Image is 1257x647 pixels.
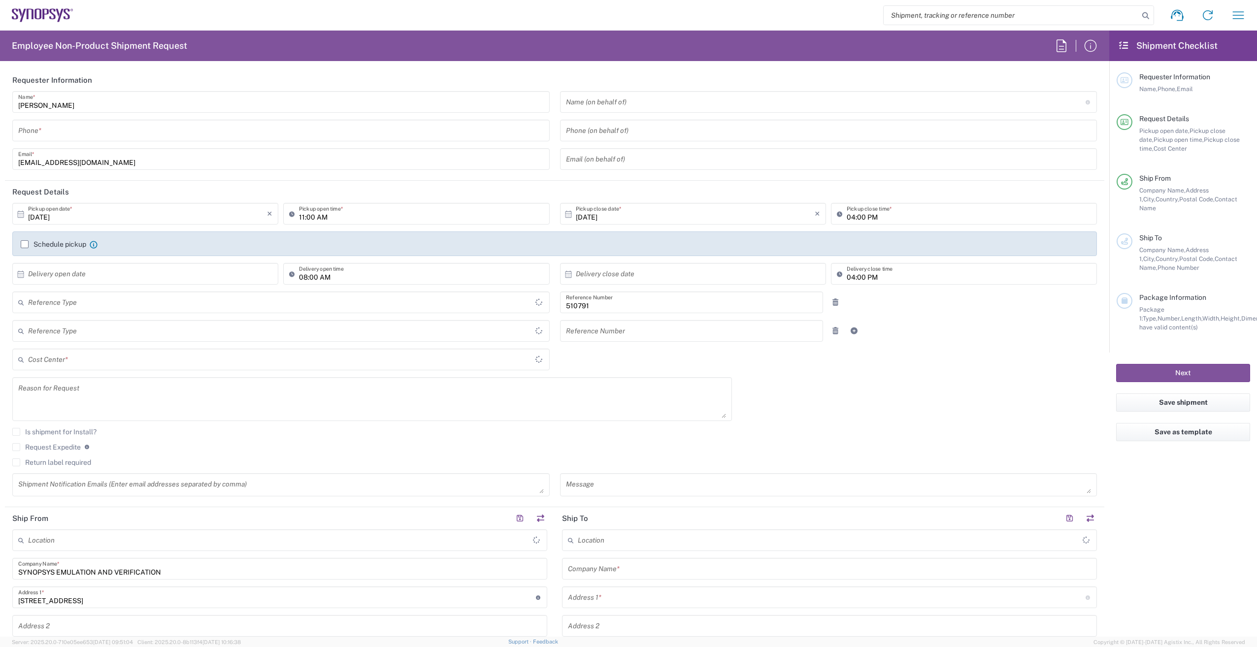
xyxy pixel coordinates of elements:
[1139,246,1186,254] span: Company Name,
[1116,393,1250,412] button: Save shipment
[1181,315,1202,322] span: Length,
[1177,85,1193,93] span: Email
[1139,306,1164,322] span: Package 1:
[1118,40,1218,52] h2: Shipment Checklist
[1139,234,1162,242] span: Ship To
[12,443,81,451] label: Request Expedite
[12,458,91,466] label: Return label required
[1139,187,1186,194] span: Company Name,
[884,6,1139,25] input: Shipment, tracking or reference number
[12,639,133,645] span: Server: 2025.20.0-710e05ee653
[815,206,820,222] i: ×
[93,639,133,645] span: [DATE] 09:51:04
[1158,315,1181,322] span: Number,
[12,40,187,52] h2: Employee Non-Product Shipment Request
[1139,127,1190,134] span: Pickup open date,
[1139,293,1206,301] span: Package Information
[828,324,842,338] a: Remove Reference
[1156,195,1179,203] span: Country,
[12,428,97,436] label: Is shipment for Install?
[1093,638,1245,647] span: Copyright © [DATE]-[DATE] Agistix Inc., All Rights Reserved
[1154,136,1204,143] span: Pickup open time,
[1139,73,1210,81] span: Requester Information
[508,639,533,645] a: Support
[12,187,69,197] h2: Request Details
[1179,255,1215,262] span: Postal Code,
[12,514,48,523] h2: Ship From
[562,514,588,523] h2: Ship To
[1179,195,1215,203] span: Postal Code,
[1116,423,1250,441] button: Save as template
[1202,315,1221,322] span: Width,
[1154,145,1187,152] span: Cost Center
[847,324,861,338] a: Add Reference
[1143,315,1158,322] span: Type,
[1158,264,1199,271] span: Phone Number
[1221,315,1241,322] span: Height,
[1143,255,1156,262] span: City,
[267,206,272,222] i: ×
[1116,364,1250,382] button: Next
[12,75,92,85] h2: Requester Information
[1156,255,1179,262] span: Country,
[137,639,241,645] span: Client: 2025.20.0-8b113f4
[1139,85,1158,93] span: Name,
[1139,115,1189,123] span: Request Details
[21,240,86,248] label: Schedule pickup
[828,295,842,309] a: Remove Reference
[1158,85,1177,93] span: Phone,
[1139,174,1171,182] span: Ship From
[533,639,558,645] a: Feedback
[1143,195,1156,203] span: City,
[202,639,241,645] span: [DATE] 10:16:38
